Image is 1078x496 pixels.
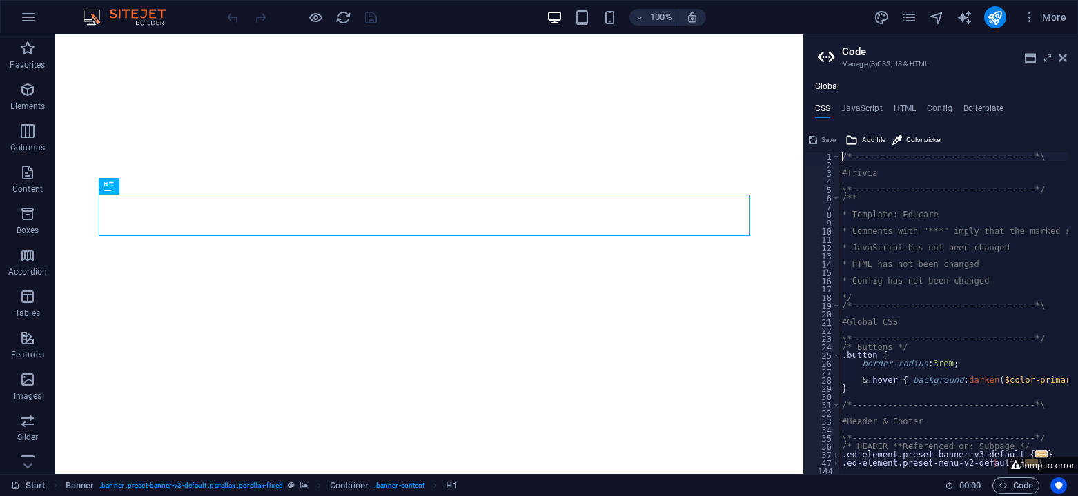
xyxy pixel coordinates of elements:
div: 12 [805,244,841,252]
div: 29 [805,384,841,393]
div: 14 [805,260,841,268]
div: 18 [805,293,841,301]
button: design [874,9,890,26]
div: 13 [805,252,841,260]
span: Add file [862,132,885,148]
div: 31 [805,401,841,409]
div: 26 [805,359,841,368]
i: This element is a customizable preset [288,482,295,489]
div: 36 [805,442,841,450]
div: 15 [805,268,841,277]
h6: 100% [650,9,672,26]
i: This element contains a background [300,482,308,489]
button: publish [984,6,1006,28]
span: Color picker [906,132,942,148]
p: Images [14,390,42,401]
p: Slider [17,432,39,443]
i: Pages (Ctrl+Alt+S) [901,10,917,26]
div: 32 [805,409,841,417]
h4: Global [815,81,840,92]
nav: breadcrumb [66,477,458,494]
h6: Session time [945,477,981,494]
p: Features [11,349,44,360]
div: 47 [805,459,841,467]
h4: CSS [815,103,830,119]
div: 5 [805,186,841,194]
div: 9 [805,219,841,227]
button: Jump to error [1008,457,1078,474]
div: 34 [805,426,841,434]
span: ... [1035,450,1048,458]
div: 3 [805,169,841,177]
div: 17 [805,285,841,293]
div: 6 [805,194,841,202]
div: 19 [805,301,841,310]
div: 21 [805,318,841,326]
div: 8 [805,210,841,219]
div: 37 [805,450,841,459]
div: 24 [805,343,841,351]
i: Navigator [929,10,945,26]
p: Content [12,183,43,195]
h4: Boilerplate [963,103,1004,119]
div: 27 [805,368,841,376]
img: Editor Logo [79,9,183,26]
span: . banner .preset-banner-v3-default .parallax .parallax-fixed [99,477,282,494]
div: 22 [805,326,841,335]
i: On resize automatically adjust zoom level to fit chosen device. [686,11,698,23]
span: More [1023,10,1066,24]
div: 20 [805,310,841,318]
i: Reload page [335,10,351,26]
span: . banner-content [374,477,424,494]
span: Click to select. Double-click to edit [66,477,95,494]
p: Columns [10,142,45,153]
p: Tables [15,308,40,319]
h4: HTML [894,103,917,119]
button: 100% [629,9,678,26]
button: Code [992,477,1039,494]
button: Usercentrics [1050,477,1067,494]
button: Click here to leave preview mode and continue editing [307,9,324,26]
p: Favorites [10,59,45,70]
h3: Manage (S)CSS, JS & HTML [842,58,1039,70]
span: 00 00 [959,477,981,494]
button: pages [901,9,918,26]
span: : [969,480,971,490]
div: 7 [805,202,841,210]
i: AI Writer [957,10,972,26]
div: 30 [805,393,841,401]
div: 1 [805,152,841,161]
a: Click to cancel selection. Double-click to open Pages [11,477,46,494]
button: reload [335,9,351,26]
i: Design (Ctrl+Alt+Y) [874,10,890,26]
h4: JavaScript [841,103,882,119]
button: navigator [929,9,945,26]
div: 33 [805,417,841,426]
button: More [1017,6,1072,28]
div: 4 [805,177,841,186]
h2: Code [842,46,1067,58]
span: Click to select. Double-click to edit [330,477,369,494]
h4: Config [927,103,952,119]
div: 2 [805,161,841,169]
div: 23 [805,335,841,343]
span: Code [999,477,1033,494]
button: Add file [843,132,888,148]
button: text_generator [957,9,973,26]
div: 144 [805,467,841,475]
div: 16 [805,277,841,285]
button: Color picker [890,132,944,148]
div: 28 [805,376,841,384]
span: Click to select. Double-click to edit [446,477,457,494]
div: 11 [805,235,841,244]
div: 10 [805,227,841,235]
p: Boxes [17,225,39,236]
i: Publish [987,10,1003,26]
p: Accordion [8,266,47,277]
div: 25 [805,351,841,359]
div: 35 [805,434,841,442]
p: Elements [10,101,46,112]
